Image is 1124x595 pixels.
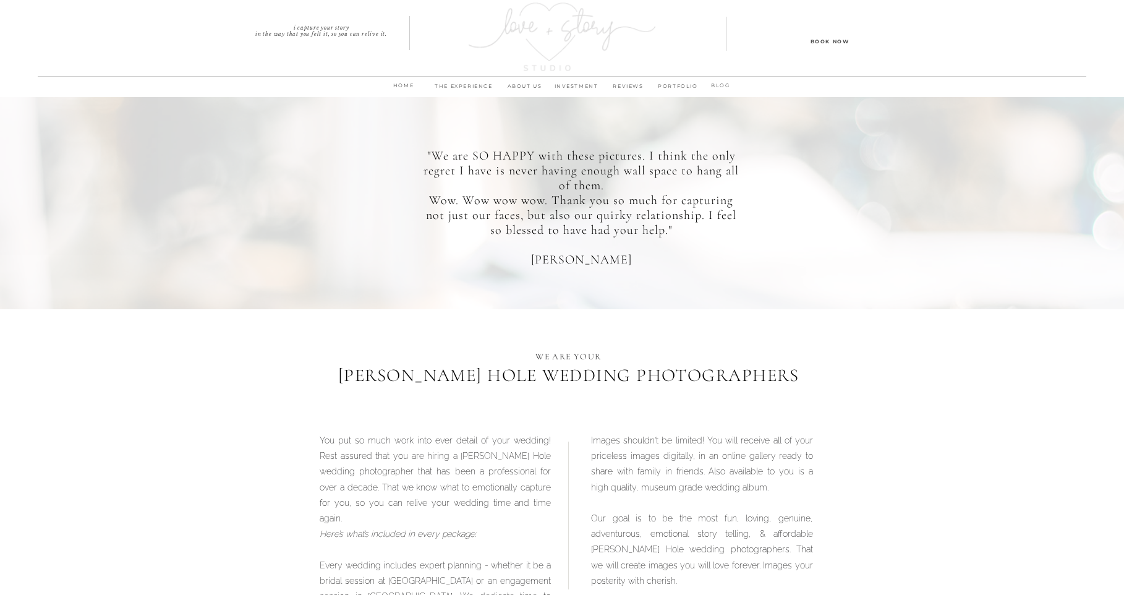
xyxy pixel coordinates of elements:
[232,25,410,33] a: I capture your storyin the way that you felt it, so you can relive it.
[499,81,550,98] a: ABOUT us
[387,80,420,98] a: home
[774,36,885,45] a: Book Now
[654,81,702,98] a: PORTFOLIO
[320,529,476,539] i: Here’s what’s included in every package:
[428,81,499,98] a: THE EXPERIENCE
[602,81,654,98] a: REVIEWS
[704,80,737,92] a: BLOG
[232,25,410,33] p: I capture your story in the way that you felt it, so you can relive it.
[421,148,741,256] p: "We are SO HAPPY with these pictures. I think the only regret I have is never having enough wall ...
[505,349,632,361] p: We are your
[550,81,602,98] a: INVESTMENT
[320,433,551,585] p: You put so much work into ever detail of your wedding! Rest assured that you are hiring a [PERSON...
[591,433,813,567] p: Images shouldn't be limited! You will receive all of your priceless images digitally, in an onlin...
[325,365,812,401] h1: [PERSON_NAME] Hole wedding photographers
